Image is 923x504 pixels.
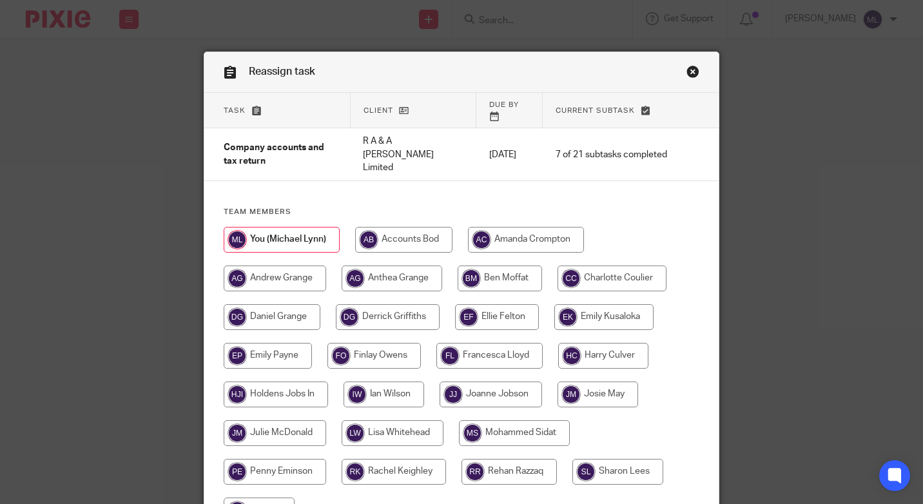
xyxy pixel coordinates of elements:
p: R A & A [PERSON_NAME] Limited [363,135,463,174]
td: 7 of 21 subtasks completed [543,128,680,181]
p: [DATE] [489,148,530,161]
span: Current subtask [556,107,635,114]
span: Company accounts and tax return [224,143,324,166]
h4: Team members [224,207,699,217]
span: Task [224,107,246,114]
a: Close this dialog window [686,65,699,82]
span: Client [364,107,393,114]
span: Reassign task [249,66,315,77]
span: Due by [489,101,519,108]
